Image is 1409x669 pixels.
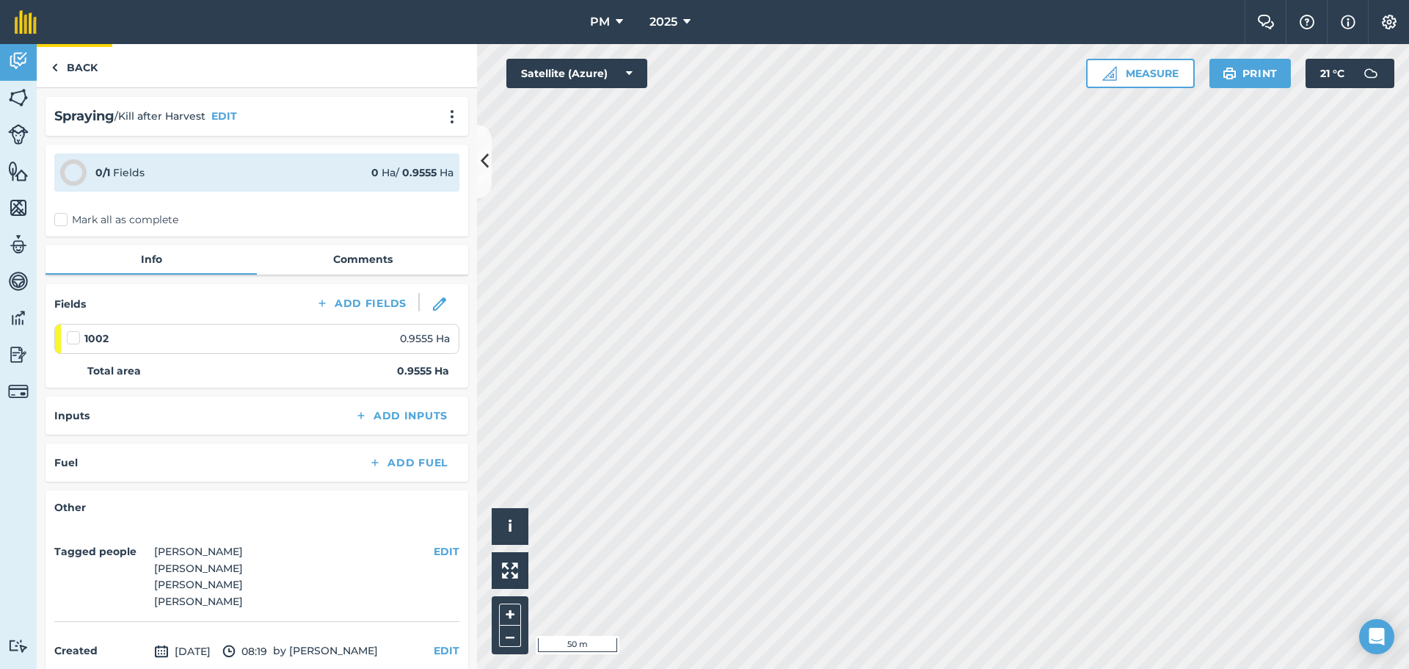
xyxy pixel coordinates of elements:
[87,363,141,379] strong: Total area
[1102,66,1117,81] img: Ruler icon
[1086,59,1195,88] button: Measure
[154,643,211,660] span: [DATE]
[1209,59,1292,88] button: Print
[95,164,145,181] div: Fields
[154,543,243,560] li: [PERSON_NAME]
[371,166,379,179] strong: 0
[8,234,29,256] img: svg+xml;base64,PD94bWwgdmVyc2lvbj0iMS4wIiBlbmNvZGluZz0idXRmLTgiPz4KPCEtLSBHZW5lcmF0b3I6IEFkb2JlIE...
[54,643,148,659] h4: Created
[51,59,58,76] img: svg+xml;base64,PHN2ZyB4bWxucz0iaHR0cDovL3d3dy53My5vcmcvMjAwMC9zdmciIHdpZHRoPSI5IiBoZWlnaHQ9IjI0Ii...
[222,643,267,660] span: 08:19
[1341,13,1355,31] img: svg+xml;base64,PHN2ZyB4bWxucz0iaHR0cDovL3d3dy53My5vcmcvMjAwMC9zdmciIHdpZHRoPSIxNyIgaGVpZ2h0PSIxNy...
[54,212,178,228] label: Mark all as complete
[8,50,29,72] img: svg+xml;base64,PD94bWwgdmVyc2lvbj0iMS4wIiBlbmNvZGluZz0idXRmLTgiPz4KPCEtLSBHZW5lcmF0b3I6IEFkb2JlIE...
[154,576,243,593] li: [PERSON_NAME]
[1380,15,1398,29] img: A cog icon
[54,499,459,516] h4: Other
[8,307,29,329] img: svg+xml;base64,PD94bWwgdmVyc2lvbj0iMS4wIiBlbmNvZGluZz0idXRmLTgiPz4KPCEtLSBHZW5lcmF0b3I6IEFkb2JlIE...
[257,245,468,273] a: Comments
[499,626,521,647] button: –
[54,408,90,424] h4: Inputs
[54,455,78,471] h4: Fuel
[433,297,446,311] img: svg+xml;base64,PHN2ZyB3aWR0aD0iMTgiIGhlaWdodD0iMTgiIHZpZXdCb3g9IjAgMCAxOCAxOCIgZmlsbD0ibm9uZSIgeG...
[154,593,243,610] li: [PERSON_NAME]
[154,560,243,576] li: [PERSON_NAME]
[54,296,86,312] h4: Fields
[8,124,29,145] img: svg+xml;base64,PD94bWwgdmVyc2lvbj0iMS4wIiBlbmNvZGluZz0idXRmLTgiPz4KPCEtLSBHZW5lcmF0b3I6IEFkb2JlIE...
[304,293,418,314] button: Add Fields
[1306,59,1394,88] button: 21 °C
[1356,59,1386,88] img: svg+xml;base64,PD94bWwgdmVyc2lvbj0iMS4wIiBlbmNvZGluZz0idXRmLTgiPz4KPCEtLSBHZW5lcmF0b3I6IEFkb2JlIE...
[37,44,112,87] a: Back
[357,452,459,473] button: Add Fuel
[1298,15,1316,29] img: A question mark icon
[343,405,459,426] button: Add Inputs
[499,604,521,626] button: +
[84,330,109,347] strong: 1002
[434,543,459,560] button: EDIT
[506,59,647,88] button: Satellite (Azure)
[649,13,677,31] span: 2025
[45,245,257,273] a: Info
[54,106,114,127] h2: Spraying
[8,344,29,366] img: svg+xml;base64,PD94bWwgdmVyc2lvbj0iMS4wIiBlbmNvZGluZz0idXRmLTgiPz4KPCEtLSBHZW5lcmF0b3I6IEFkb2JlIE...
[15,10,37,34] img: fieldmargin Logo
[211,108,237,124] button: EDIT
[8,381,29,402] img: svg+xml;base64,PD94bWwgdmVyc2lvbj0iMS4wIiBlbmNvZGluZz0idXRmLTgiPz4KPCEtLSBHZW5lcmF0b3I6IEFkb2JlIE...
[222,643,236,660] img: svg+xml;base64,PD94bWwgdmVyc2lvbj0iMS4wIiBlbmNvZGluZz0idXRmLTgiPz4KPCEtLSBHZW5lcmF0b3I6IEFkb2JlIE...
[8,270,29,292] img: svg+xml;base64,PD94bWwgdmVyc2lvbj0iMS4wIiBlbmNvZGluZz0idXRmLTgiPz4KPCEtLSBHZW5lcmF0b3I6IEFkb2JlIE...
[590,13,610,31] span: PM
[154,643,169,660] img: svg+xml;base64,PD94bWwgdmVyc2lvbj0iMS4wIiBlbmNvZGluZz0idXRmLTgiPz4KPCEtLSBHZW5lcmF0b3I6IEFkb2JlIE...
[397,363,449,379] strong: 0.9555 Ha
[1257,15,1275,29] img: Two speech bubbles overlapping with the left bubble in the forefront
[492,508,528,545] button: i
[502,563,518,579] img: Four arrows, one pointing top left, one top right, one bottom right and the last bottom left
[443,109,461,124] img: svg+xml;base64,PHN2ZyB4bWxucz0iaHR0cDovL3d3dy53My5vcmcvMjAwMC9zdmciIHdpZHRoPSIyMCIgaGVpZ2h0PSIyNC...
[95,166,110,179] strong: 0 / 1
[400,330,450,347] span: 0.9555 Ha
[54,543,148,560] h4: Tagged people
[508,517,512,535] span: i
[1223,65,1237,82] img: svg+xml;base64,PHN2ZyB4bWxucz0iaHR0cDovL3d3dy53My5vcmcvMjAwMC9zdmciIHdpZHRoPSIxOSIgaGVpZ2h0PSIyNC...
[1359,619,1394,654] div: Open Intercom Messenger
[434,643,459,659] button: EDIT
[371,164,454,181] div: Ha / Ha
[8,160,29,182] img: svg+xml;base64,PHN2ZyB4bWxucz0iaHR0cDovL3d3dy53My5vcmcvMjAwMC9zdmciIHdpZHRoPSI1NiIgaGVpZ2h0PSI2MC...
[8,639,29,653] img: svg+xml;base64,PD94bWwgdmVyc2lvbj0iMS4wIiBlbmNvZGluZz0idXRmLTgiPz4KPCEtLSBHZW5lcmF0b3I6IEFkb2JlIE...
[8,197,29,219] img: svg+xml;base64,PHN2ZyB4bWxucz0iaHR0cDovL3d3dy53My5vcmcvMjAwMC9zdmciIHdpZHRoPSI1NiIgaGVpZ2h0PSI2MC...
[114,108,205,124] span: / Kill after Harvest
[402,166,437,179] strong: 0.9555
[1320,59,1344,88] span: 21 ° C
[8,87,29,109] img: svg+xml;base64,PHN2ZyB4bWxucz0iaHR0cDovL3d3dy53My5vcmcvMjAwMC9zdmciIHdpZHRoPSI1NiIgaGVpZ2h0PSI2MC...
